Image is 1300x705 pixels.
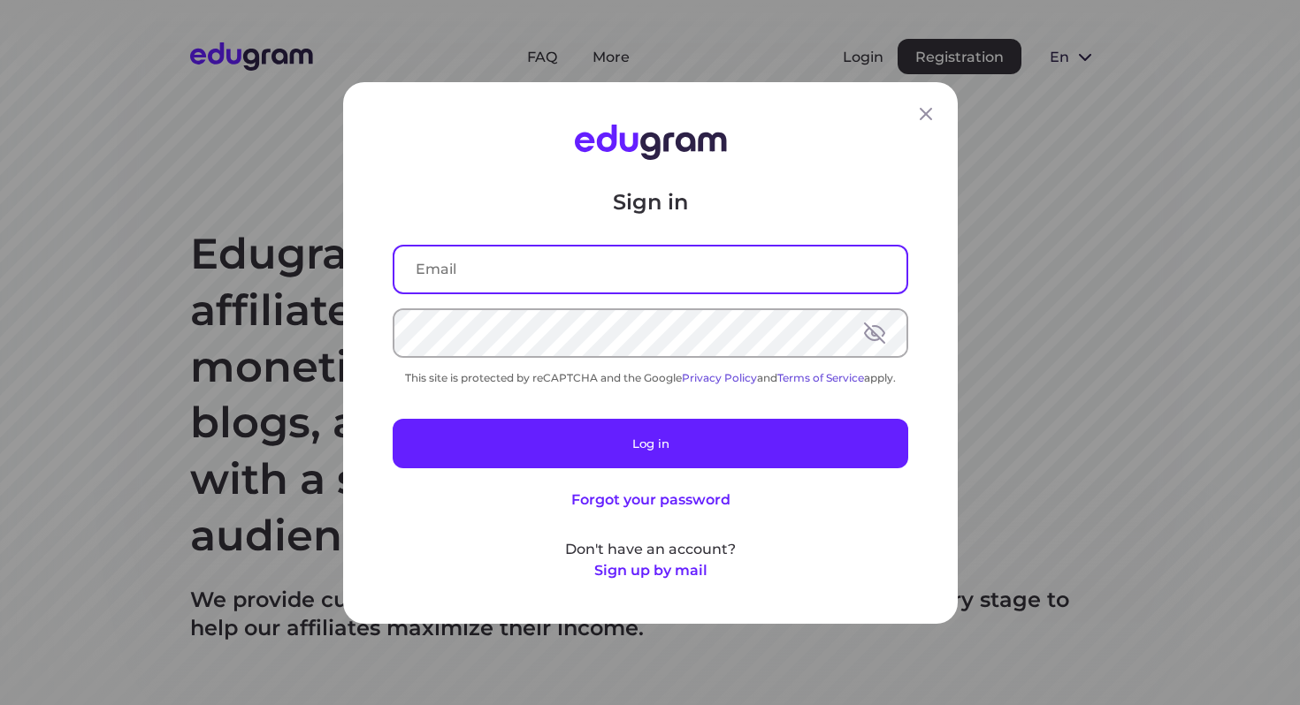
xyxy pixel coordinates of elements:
[777,370,864,383] a: Terms of Service
[394,246,906,292] input: Email
[570,489,730,510] button: Forgot your password
[574,125,726,160] img: Edugram Logo
[393,418,908,467] button: Log in
[393,538,908,559] p: Don't have an account?
[393,187,908,216] p: Sign in
[393,370,908,383] div: This site is protected by reCAPTCHA and the Google and apply.
[682,370,757,383] a: Privacy Policy
[593,559,707,580] button: Sign up by mail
